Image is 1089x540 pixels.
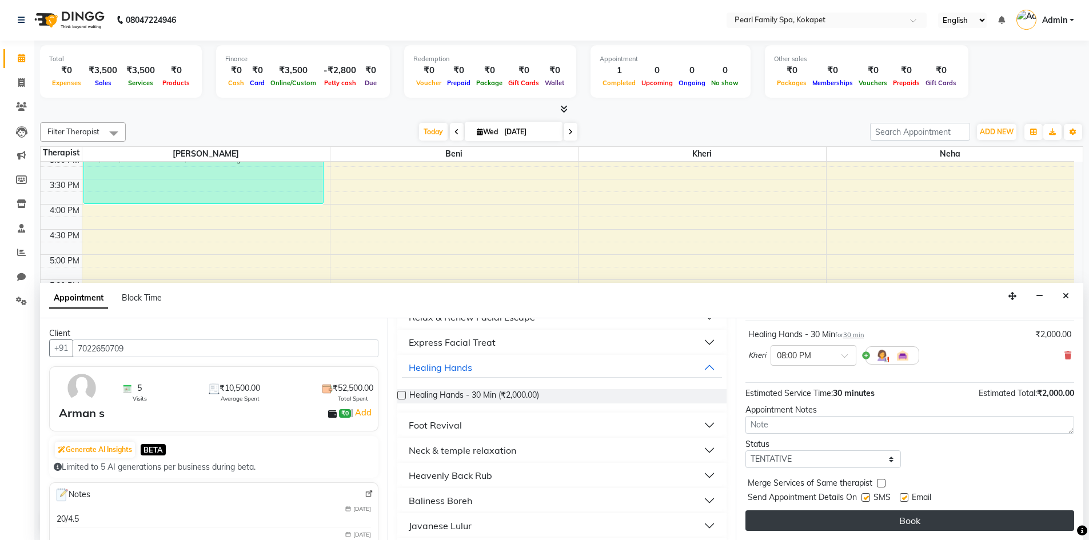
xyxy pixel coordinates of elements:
[125,79,156,87] span: Services
[409,519,472,533] div: Javanese Lulur
[1042,14,1067,26] span: Admin
[220,382,260,394] span: ₹10,500.00
[579,147,826,161] span: Kheri
[49,64,84,77] div: ₹0
[409,335,496,349] div: Express Facial Treat
[319,64,361,77] div: -₹2,800
[29,4,107,36] img: logo
[745,404,1074,416] div: Appointment Notes
[708,79,741,87] span: No show
[55,442,135,458] button: Generate AI Insights
[639,64,676,77] div: 0
[979,388,1037,398] span: Estimated Total:
[47,255,82,267] div: 5:00 PM
[49,339,73,357] button: +91
[600,54,741,64] div: Appointment
[745,388,833,398] span: Estimated Service Time:
[639,79,676,87] span: Upcoming
[835,331,864,339] small: for
[49,54,193,64] div: Total
[159,79,193,87] span: Products
[827,147,1075,161] span: Neha
[856,64,890,77] div: ₹0
[141,444,166,455] span: BETA
[505,64,542,77] div: ₹0
[49,327,378,339] div: Client
[875,349,889,362] img: Hairdresser.png
[82,147,330,161] span: [PERSON_NAME]
[809,79,856,87] span: Memberships
[351,406,373,419] span: |
[122,64,159,77] div: ₹3,500
[1035,329,1071,341] div: ₹2,000.00
[402,440,721,461] button: Neck & temple relaxation
[92,79,114,87] span: Sales
[676,64,708,77] div: 0
[321,79,359,87] span: Petty cash
[402,515,721,536] button: Javanese Lulur
[133,394,147,403] span: Visits
[809,64,856,77] div: ₹0
[890,64,923,77] div: ₹0
[353,505,371,513] span: [DATE]
[339,409,351,418] span: ₹0
[122,293,162,303] span: Block Time
[745,438,901,450] div: Status
[47,230,82,242] div: 4:30 PM
[856,79,890,87] span: Vouchers
[84,64,122,77] div: ₹3,500
[977,124,1016,140] button: ADD NEW
[268,79,319,87] span: Online/Custom
[402,357,721,378] button: Healing Hands
[843,331,864,339] span: 30 min
[402,490,721,511] button: Baliness Boreh
[873,491,891,506] span: SMS
[419,123,448,141] span: Today
[542,64,567,77] div: ₹0
[444,79,473,87] span: Prepaid
[745,510,1074,531] button: Book
[600,64,639,77] div: 1
[870,123,970,141] input: Search Appointment
[748,350,766,361] span: Kheri
[57,513,79,525] div: 20/4.5
[49,288,108,309] span: Appointment
[362,79,380,87] span: Due
[402,465,721,486] button: Heavenly Back Rub
[833,388,875,398] span: 30 minutes
[159,64,193,77] div: ₹0
[54,487,90,502] span: Notes
[221,394,260,403] span: Average Spent
[748,329,864,341] div: Healing Hands - 30 Min
[353,530,371,539] span: [DATE]
[330,147,578,161] span: beni
[708,64,741,77] div: 0
[126,4,176,36] b: 08047224946
[413,64,444,77] div: ₹0
[501,123,558,141] input: 2025-09-03
[402,332,721,353] button: Express Facial Treat
[268,64,319,77] div: ₹3,500
[225,79,247,87] span: Cash
[361,64,381,77] div: ₹0
[474,127,501,136] span: Wed
[49,79,84,87] span: Expenses
[473,79,505,87] span: Package
[409,469,492,482] div: Heavenly Back Rub
[59,405,105,422] div: Arman s
[542,79,567,87] span: Wallet
[912,491,931,506] span: Email
[890,79,923,87] span: Prepaids
[409,443,516,457] div: Neck & temple relaxation
[409,494,472,507] div: Baliness Boreh
[353,406,373,419] a: Add
[923,79,959,87] span: Gift Cards
[65,371,98,405] img: avatar
[54,461,374,473] div: Limited to 5 AI generations per business during beta.
[409,418,462,432] div: Foot Revival
[225,54,381,64] div: Finance
[774,79,809,87] span: Packages
[1037,388,1074,398] span: ₹2,000.00
[333,382,373,394] span: ₹52,500.00
[247,79,268,87] span: Card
